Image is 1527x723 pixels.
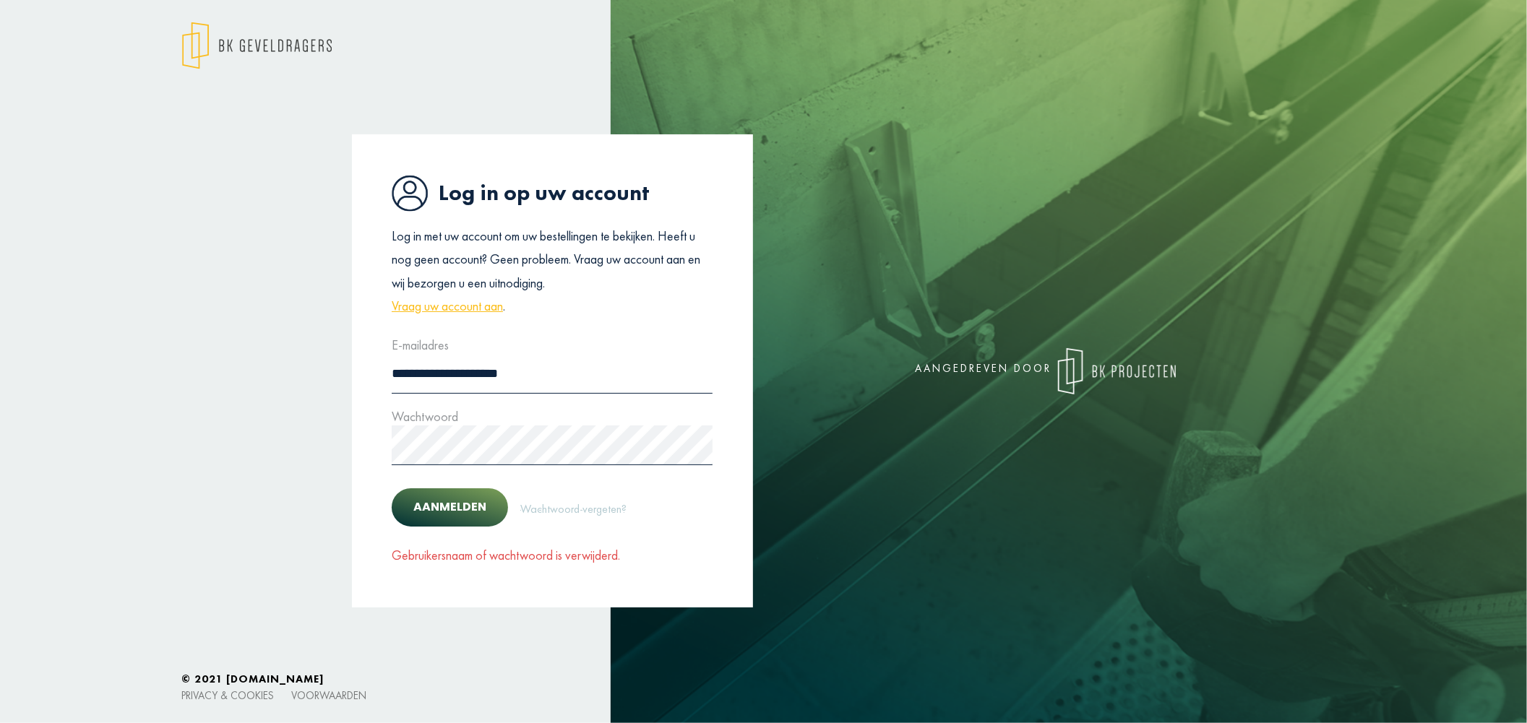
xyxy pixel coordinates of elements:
a: Privacy & cookies [182,688,275,702]
a: Wachtwoord vergeten? [520,496,627,519]
keeper-lock: Open Keeper Popup [693,436,710,454]
font: Log in op uw account [439,179,650,207]
img: logo [1058,348,1176,394]
font: Wachtwoord vergeten? [520,501,627,516]
font: Log in met uw account om uw bestellingen te bekijken. Heeft u nog geen account? Geen probleem. Vr... [392,228,700,291]
font: © 2021 [DOMAIN_NAME] [182,672,325,685]
a: Vraag uw account aan [392,295,503,318]
font: E-mailadres [392,337,449,353]
font: aangedreven door [916,361,1052,375]
a: Voorwaarden [292,688,367,702]
font: . [503,298,505,314]
img: logo [182,22,332,69]
img: icon [392,175,428,212]
button: Aanmelden [392,488,508,527]
font: Gebruikersnaam of wachtwoord is verwijderd. [392,547,620,563]
font: Vraag uw account aan [392,298,503,314]
font: Aanmelden [413,499,486,516]
font: Wachtwoord [392,408,458,425]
